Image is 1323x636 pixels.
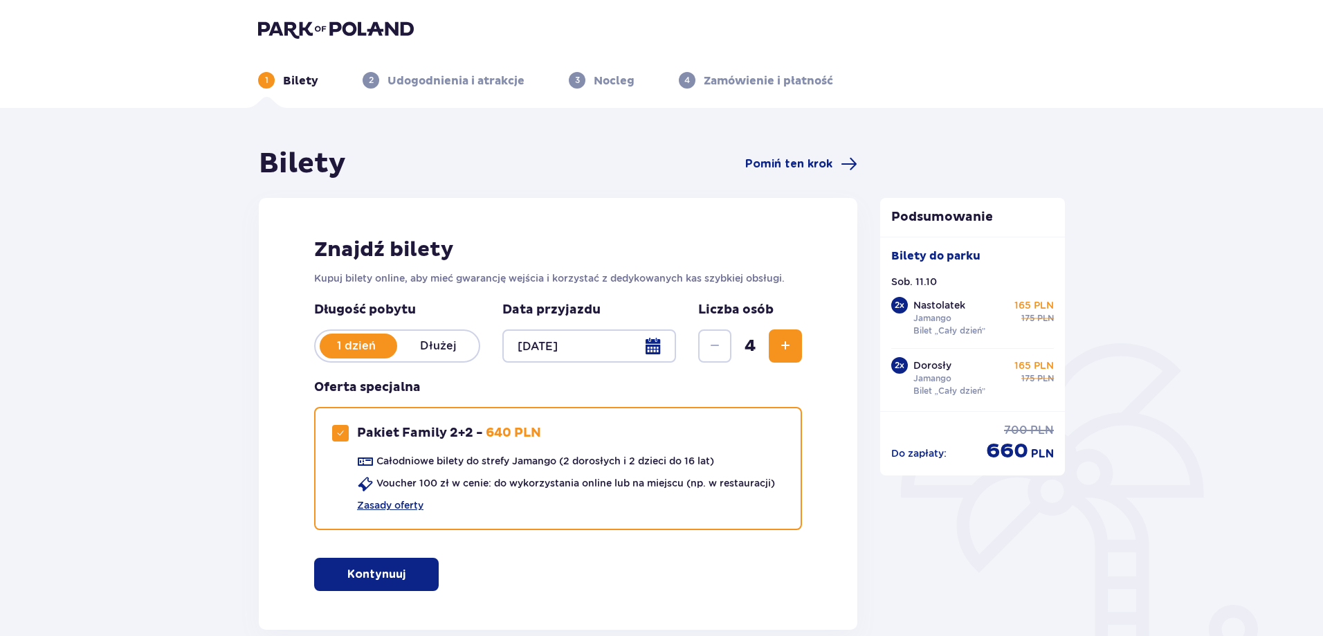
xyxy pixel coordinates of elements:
p: 640 PLN [486,425,541,442]
p: Nastolatek [913,298,965,312]
p: Data przyjazdu [502,302,601,318]
p: Do zapłaty : [891,446,947,460]
p: Nocleg [594,73,635,89]
p: 1 [265,74,268,87]
p: Zamówienie i płatność [704,73,833,89]
p: Udogodnienia i atrakcje [387,73,524,89]
p: 2 [369,74,374,87]
p: Jamango [913,312,951,325]
button: Zmniejsz [698,329,731,363]
p: Podsumowanie [880,209,1066,226]
div: 1Bilety [258,72,318,89]
a: Zasady oferty [357,498,423,512]
a: Pomiń ten krok [745,156,857,172]
p: 165 PLN [1014,298,1054,312]
p: 165 PLN [1014,358,1054,372]
p: 3 [575,74,580,87]
div: 2 x [891,357,908,374]
p: Bilet „Cały dzień” [913,325,986,337]
span: PLN [1030,423,1054,438]
span: PLN [1037,312,1054,325]
h3: Oferta specjalna [314,379,421,396]
p: 4 [684,74,690,87]
span: Pomiń ten krok [745,156,832,172]
p: Całodniowe bilety do strefy Jamango (2 dorosłych i 2 dzieci do 16 lat) [376,454,714,468]
button: Kontynuuj [314,558,439,591]
p: Kupuj bilety online, aby mieć gwarancję wejścia i korzystać z dedykowanych kas szybkiej obsługi. [314,271,802,285]
span: 700 [1004,423,1028,438]
span: PLN [1037,372,1054,385]
span: 175 [1021,312,1034,325]
span: 660 [986,438,1028,464]
p: Sob. 11.10 [891,275,937,289]
span: 175 [1021,372,1034,385]
div: 2Udogodnienia i atrakcje [363,72,524,89]
p: Jamango [913,372,951,385]
p: Bilet „Cały dzień” [913,385,986,397]
h1: Bilety [259,147,346,181]
button: Zwiększ [769,329,802,363]
p: Bilety do parku [891,248,980,264]
p: Długość pobytu [314,302,480,318]
p: Voucher 100 zł w cenie: do wykorzystania online lub na miejscu (np. w restauracji) [376,476,775,490]
p: Liczba osób [698,302,774,318]
span: 4 [734,336,766,356]
div: 3Nocleg [569,72,635,89]
div: 4Zamówienie i płatność [679,72,833,89]
p: 1 dzień [316,338,397,354]
p: Pakiet Family 2+2 - [357,425,483,442]
h2: Znajdź bilety [314,237,802,263]
img: Park of Poland logo [258,19,414,39]
div: 2 x [891,297,908,314]
p: Kontynuuj [347,567,405,582]
span: PLN [1031,446,1054,462]
p: Bilety [283,73,318,89]
p: Dorosły [913,358,951,372]
p: Dłużej [397,338,479,354]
